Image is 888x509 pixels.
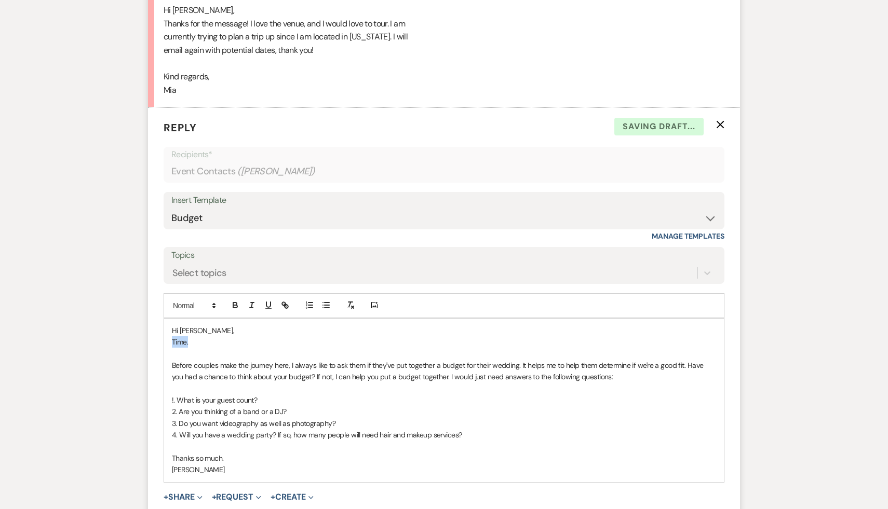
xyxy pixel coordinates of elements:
div: Hi [PERSON_NAME], Thanks for the message! I love the venue, and I would love to tour. I am curren... [164,4,724,97]
p: Thanks so much. [172,452,716,464]
span: + [164,493,168,501]
p: 2. Are you thinking of a band or a DJ? [172,406,716,417]
p: [PERSON_NAME] [172,464,716,475]
p: Time. [172,336,716,348]
div: Select topics [172,266,226,280]
span: + [212,493,217,501]
p: Recipients* [171,148,717,161]
span: Saving draft... [614,118,704,135]
a: Manage Templates [652,231,724,241]
p: Before couples make the journey here, I always like to ask them if they've put together a budget ... [172,360,716,383]
p: 4. Will you have a wedding party? If so, how many people will need hair and makeup services? [172,429,716,441]
button: Create [271,493,314,501]
p: 3. Do you want videography as well as photography? [172,418,716,429]
p: Hi [PERSON_NAME], [172,325,716,336]
span: Reply [164,121,197,134]
span: ( [PERSON_NAME] ) [237,164,315,178]
div: Event Contacts [171,161,717,182]
div: Insert Template [171,193,717,208]
p: !. What is your guest count? [172,394,716,406]
button: Request [212,493,261,501]
span: + [271,493,275,501]
label: Topics [171,248,717,263]
button: Share [164,493,203,501]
